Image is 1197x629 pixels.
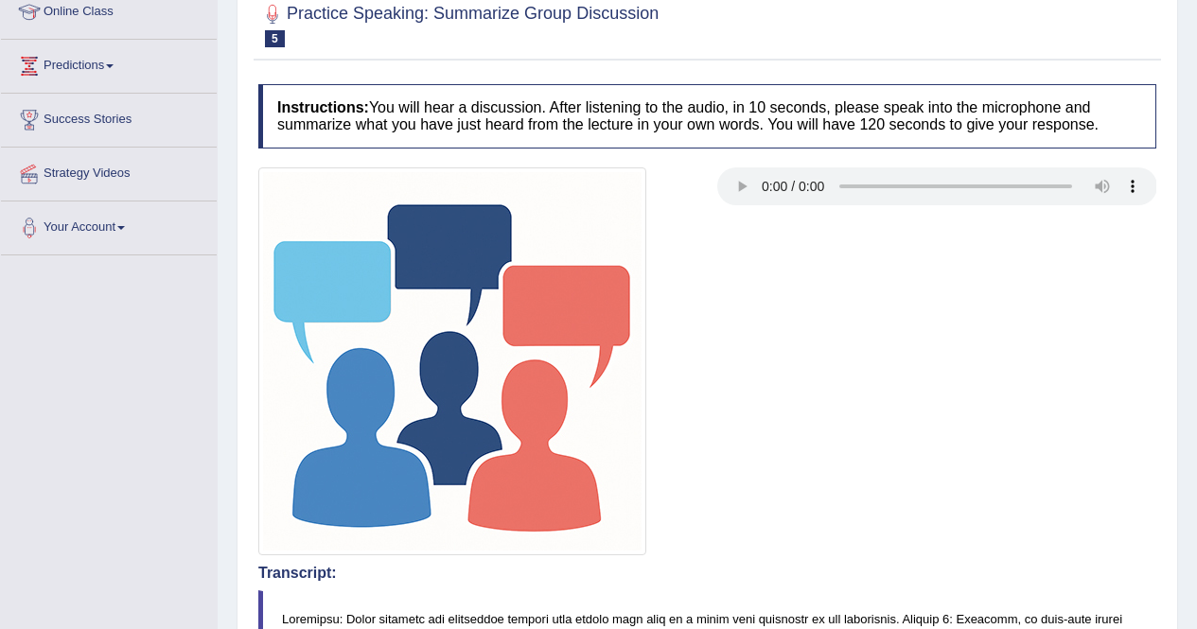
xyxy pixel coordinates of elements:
a: Your Account [1,201,217,249]
span: 5 [265,30,285,47]
a: Strategy Videos [1,148,217,195]
b: Instructions: [277,99,369,115]
a: Predictions [1,40,217,87]
a: Success Stories [1,94,217,141]
h4: You will hear a discussion. After listening to the audio, in 10 seconds, please speak into the mi... [258,84,1156,148]
h4: Transcript: [258,565,1156,582]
